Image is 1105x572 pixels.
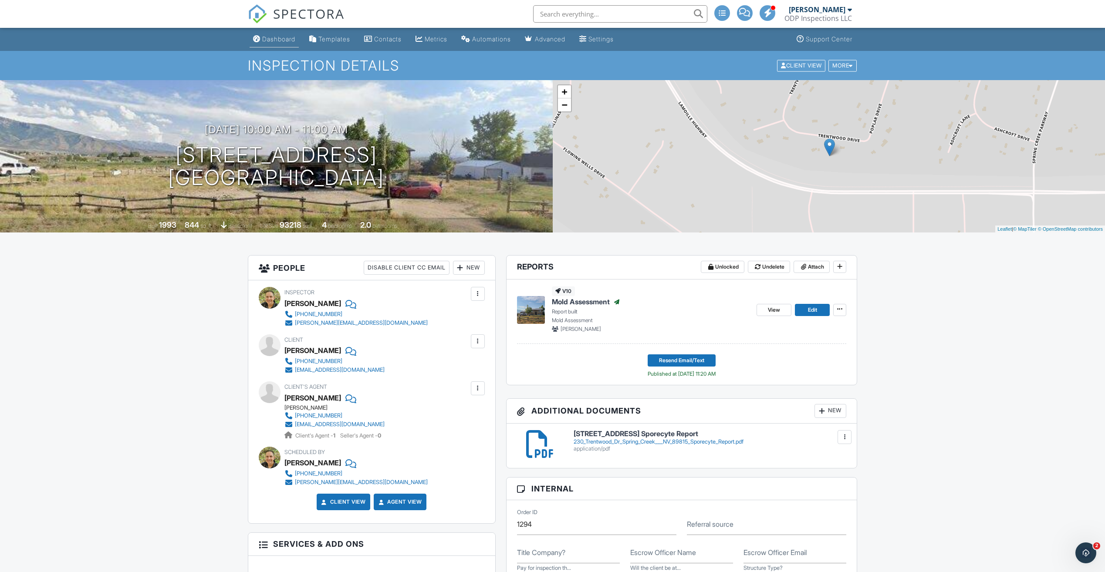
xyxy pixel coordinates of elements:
a: Zoom in [558,85,571,98]
h6: [STREET_ADDRESS] Sporecyte Report [574,430,847,438]
h3: [DATE] 10:00 am - 11:00 am [205,124,348,135]
a: Dashboard [250,31,299,47]
label: Order ID [517,508,537,516]
span: Seller's Agent - [340,432,381,439]
span: SPECTORA [273,4,345,23]
div: 1993 [159,220,176,229]
input: Escrow Officer Email [743,542,846,563]
input: Escrow Officer Name [630,542,733,563]
div: [PHONE_NUMBER] [295,311,342,318]
div: Settings [588,35,614,43]
a: [PERSON_NAME] [284,391,341,404]
div: application/pdf [574,445,847,452]
strong: 0 [378,432,381,439]
a: Contacts [361,31,405,47]
a: © MapTiler [1013,226,1037,232]
div: Support Center [806,35,852,43]
span: Client's Agent - [295,432,337,439]
div: 230_Trentwood_Dr_Spring_Creek___NV_89815_Sporecyte_Report.pdf [574,438,847,445]
label: Structure Type? [743,564,783,572]
a: Leaflet [997,226,1012,232]
h3: Internal [507,478,857,500]
span: Client's Agent [284,384,327,390]
div: [PHONE_NUMBER] [295,412,342,419]
div: [PERSON_NAME] [789,5,845,14]
span: sq. ft. [200,222,213,229]
a: Metrics [412,31,451,47]
div: [EMAIL_ADDRESS][DOMAIN_NAME] [295,421,385,428]
h3: People [248,256,495,280]
div: [PERSON_NAME] [284,297,341,310]
span: bathrooms [372,222,397,229]
div: New [814,404,846,418]
label: Referral source [687,519,733,529]
input: Search everything... [533,5,707,23]
div: [PERSON_NAME][EMAIL_ADDRESS][DOMAIN_NAME] [295,479,428,486]
a: Advanced [521,31,569,47]
a: Client View [776,62,828,68]
a: [PHONE_NUMBER] [284,357,385,366]
span: bedrooms [328,222,352,229]
span: 2 [1093,542,1100,549]
a: [EMAIL_ADDRESS][DOMAIN_NAME] [284,366,385,374]
div: 844 [185,220,199,229]
label: Will the client be attending? [630,564,681,572]
a: Templates [306,31,354,47]
a: [PHONE_NUMBER] [284,469,428,478]
span: Inspector [284,289,314,296]
div: Dashboard [262,35,295,43]
div: [PERSON_NAME] [284,344,341,357]
div: [PERSON_NAME] [284,456,341,469]
a: Settings [576,31,617,47]
span: sq.ft. [303,222,314,229]
h3: Additional Documents [507,399,857,424]
div: | [995,225,1105,233]
span: Lot Size [260,222,278,229]
iframe: Intercom live chat [1075,542,1096,563]
div: More [828,60,857,71]
div: Advanced [535,35,565,43]
a: [PERSON_NAME][EMAIL_ADDRESS][DOMAIN_NAME] [284,319,428,327]
a: Automations (Advanced) [458,31,514,47]
a: Client View [320,498,366,506]
div: New [453,261,485,275]
div: 2.0 [360,220,371,229]
a: [PERSON_NAME][EMAIL_ADDRESS][DOMAIN_NAME] [284,478,428,487]
a: © OpenStreetMap contributors [1038,226,1103,232]
span: basement [228,222,252,229]
label: Escrow Officer Email [743,548,807,557]
span: Client [284,336,303,343]
div: Disable Client CC Email [364,261,449,275]
strong: 1 [333,432,335,439]
h1: Inspection Details [248,58,858,73]
a: Agent View [377,498,422,506]
h1: [STREET_ADDRESS] [GEOGRAPHIC_DATA] [168,144,384,190]
a: Support Center [793,31,856,47]
div: 4 [322,220,327,229]
a: [EMAIL_ADDRESS][DOMAIN_NAME] [284,420,385,429]
input: Title Company? [517,542,620,563]
img: The Best Home Inspection Software - Spectora [248,4,267,24]
a: SPECTORA [248,12,345,30]
div: Templates [318,35,350,43]
a: [PHONE_NUMBER] [284,310,428,319]
div: Metrics [425,35,447,43]
a: Zoom out [558,98,571,111]
label: Title Company? [517,548,565,557]
div: [PHONE_NUMBER] [295,358,342,365]
div: Automations [472,35,511,43]
div: [PHONE_NUMBER] [295,470,342,477]
div: Contacts [374,35,402,43]
span: Built [148,222,158,229]
div: 93218 [280,220,301,229]
div: [PERSON_NAME][EMAIL_ADDRESS][DOMAIN_NAME] [295,320,428,326]
div: ODP Inspections LLC [784,14,852,23]
span: Scheduled By [284,449,325,455]
div: [EMAIL_ADDRESS][DOMAIN_NAME] [295,367,385,373]
label: Pay for inspection through escrow? [517,564,571,572]
div: [PERSON_NAME] [284,404,392,411]
div: Client View [777,60,825,71]
label: Escrow Officer Name [630,548,696,557]
h3: Services & Add ons [248,533,495,555]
